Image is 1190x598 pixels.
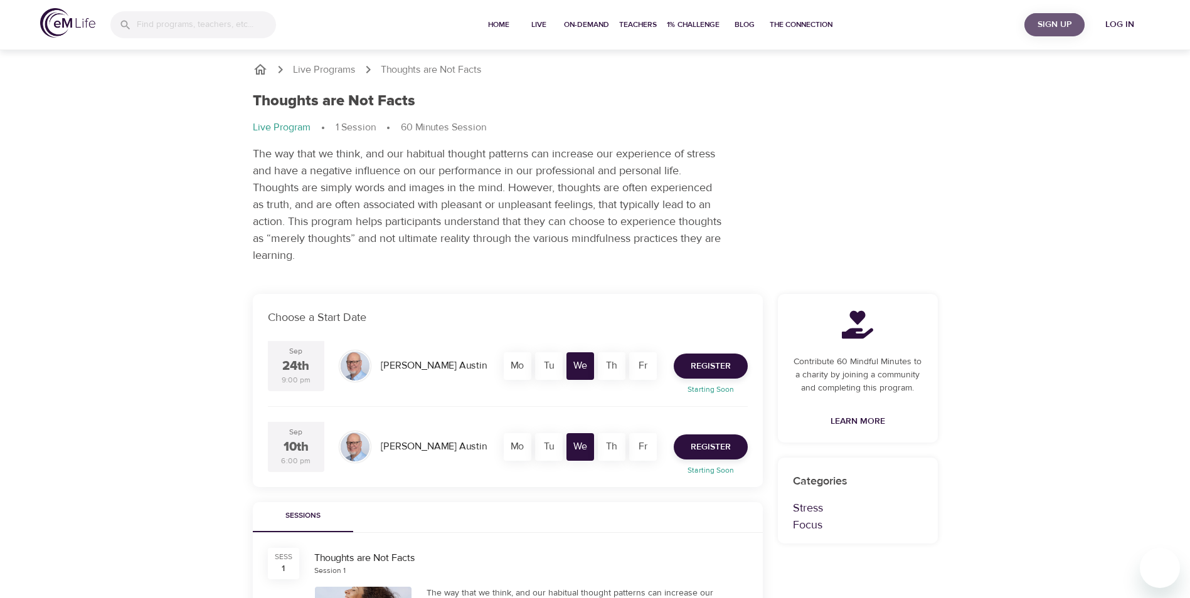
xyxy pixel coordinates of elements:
[401,120,486,135] p: 60 Minutes Session
[535,352,563,380] div: Tu
[1095,17,1145,33] span: Log in
[667,18,720,31] span: 1% Challenge
[826,410,890,433] a: Learn More
[566,352,594,380] div: We
[1024,13,1085,36] button: Sign Up
[691,359,731,374] span: Register
[793,355,923,395] p: Contribute 60 Mindful Minutes to a charity by joining a community and completing this program.
[376,434,492,459] div: [PERSON_NAME] Austin
[730,18,760,31] span: Blog
[691,439,731,455] span: Register
[336,120,376,135] p: 1 Session
[793,500,923,517] p: Stress
[284,438,309,456] div: 10th
[40,8,95,38] img: logo
[619,18,657,31] span: Teachers
[566,433,594,461] div: We
[281,456,311,466] div: 6:00 pm
[1140,548,1180,588] iframe: Button to launch messaging window
[504,433,531,461] div: Mo
[1029,17,1080,33] span: Sign Up
[293,63,356,77] a: Live Programs
[564,18,609,31] span: On-Demand
[289,346,302,357] div: Sep
[282,562,285,575] div: 1
[137,11,276,38] input: Find programs, teachers, etc...
[504,352,531,380] div: Mo
[598,433,625,461] div: Th
[666,464,755,476] p: Starting Soon
[314,551,748,565] div: Thoughts are Not Facts
[282,357,309,375] div: 24th
[275,552,292,562] div: SESS
[289,427,302,438] div: Sep
[770,18,832,31] span: The Connection
[831,414,885,429] span: Learn More
[381,63,482,77] p: Thoughts are Not Facts
[793,517,923,533] p: Focus
[314,565,346,576] div: Session 1
[629,352,657,380] div: Fr
[524,18,554,31] span: Live
[793,473,923,490] p: Categories
[260,510,346,523] span: Sessions
[282,375,311,386] div: 9:00 pm
[253,145,723,264] p: The way that we think, and our habitual thought patterns can increase our experience of stress an...
[376,354,492,378] div: [PERSON_NAME] Austin
[484,18,514,31] span: Home
[253,62,938,77] nav: breadcrumb
[253,120,311,135] p: Live Program
[629,433,657,461] div: Fr
[268,309,748,326] p: Choose a Start Date
[253,92,415,110] h1: Thoughts are Not Facts
[666,384,755,395] p: Starting Soon
[1090,13,1150,36] button: Log in
[598,352,625,380] div: Th
[674,354,748,379] button: Register
[674,434,748,459] button: Register
[253,120,938,135] nav: breadcrumb
[535,433,563,461] div: Tu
